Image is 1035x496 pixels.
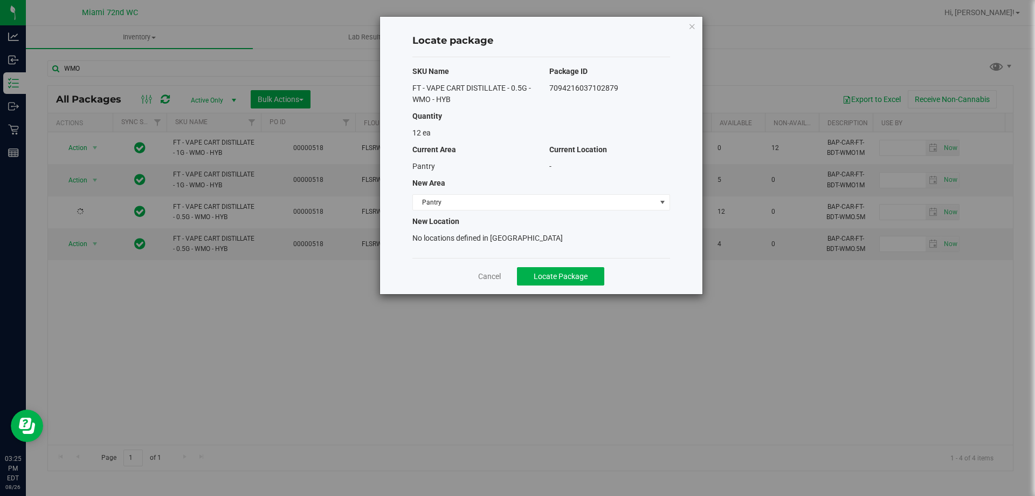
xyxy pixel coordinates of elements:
iframe: Resource center [11,410,43,442]
span: Quantity [412,112,442,120]
span: 12 ea [412,128,431,137]
span: No locations defined in [GEOGRAPHIC_DATA] [412,234,563,242]
span: New Location [412,217,459,226]
span: 7094216037102879 [549,84,618,92]
a: Cancel [478,271,501,282]
span: Locate Package [534,272,588,281]
span: Pantry [412,162,435,171]
span: Pantry [413,195,656,210]
span: FT - VAPE CART DISTILLATE - 0.5G - WMO - HYB [412,84,531,104]
button: Locate Package [517,267,604,286]
span: New Area [412,179,445,187]
span: SKU Name [412,67,449,76]
span: - [549,162,551,171]
span: Current Area [412,145,456,154]
span: Package ID [549,67,588,76]
h4: Locate package [412,34,670,48]
span: select [655,195,669,210]
span: Current Location [549,145,607,154]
